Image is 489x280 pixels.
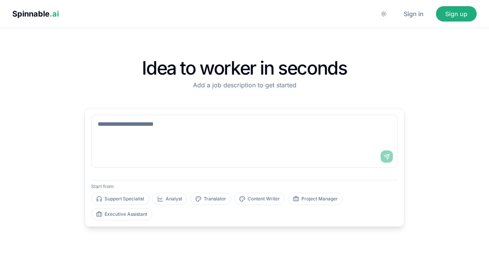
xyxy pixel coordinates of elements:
[190,193,231,205] button: Translator
[152,193,187,205] button: Analyst
[85,59,404,77] h1: Idea to worker in seconds
[376,6,391,22] button: Switch to dark mode
[85,80,404,90] p: Add a job description to get started
[91,208,152,220] button: Executive Assistant
[91,193,149,205] button: Support Specialist
[91,183,398,190] p: Start from:
[234,193,285,205] button: Content Writer
[394,6,433,22] button: Sign in
[436,6,477,22] button: Sign up
[50,9,59,18] span: .ai
[288,193,343,205] button: Project Manager
[12,9,59,18] span: Spinnable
